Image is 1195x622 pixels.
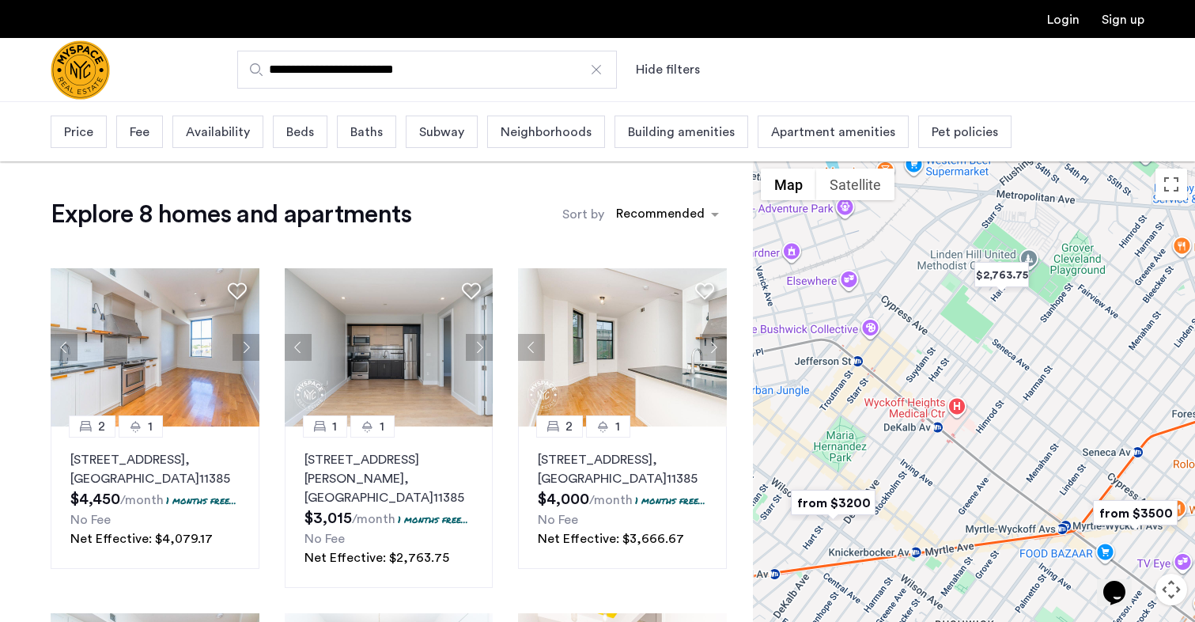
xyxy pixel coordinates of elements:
p: [STREET_ADDRESS] 11385 [538,450,707,488]
span: 2 [565,417,573,436]
a: 21[STREET_ADDRESS], [GEOGRAPHIC_DATA]113851 months free...No FeeNet Effective: $3,666.67 [518,427,727,569]
span: 1 [148,417,153,436]
span: 2 [98,417,105,436]
span: $3,015 [304,510,352,526]
button: Show satellite imagery [816,169,894,200]
h1: Explore 8 homes and apartments [51,199,411,230]
span: Net Effective: $2,763.75 [304,552,449,564]
div: from $3500 [1087,495,1184,531]
span: Availability [186,123,250,142]
span: No Fee [538,514,578,526]
button: Show street map [761,169,816,200]
span: Price [64,123,93,142]
p: [STREET_ADDRESS] 11385 [70,450,240,488]
div: from $3200 [785,485,882,521]
img: logo [51,40,110,100]
button: Toggle fullscreen view [1155,169,1187,200]
div: Recommended [614,204,705,227]
label: Sort by [562,205,604,224]
span: 1 [615,417,620,436]
iframe: chat widget [1097,559,1148,606]
button: Next apartment [466,334,493,361]
span: $4,450 [70,491,120,507]
a: 21[STREET_ADDRESS], [GEOGRAPHIC_DATA]113851 months free...No FeeNet Effective: $4,079.17 [51,427,259,569]
span: No Fee [70,514,111,526]
button: Next apartment [700,334,727,361]
button: Previous apartment [285,334,312,361]
p: 1 months free... [166,494,236,507]
ng-select: sort-apartment [608,200,727,229]
span: Neighborhoods [501,123,592,142]
button: Show or hide filters [636,60,700,79]
a: 11[STREET_ADDRESS][PERSON_NAME], [GEOGRAPHIC_DATA]113851 months free...No FeeNet Effective: $2,76... [285,427,494,588]
input: Apartment Search [237,51,617,89]
span: 1 [332,417,337,436]
a: Login [1047,13,1080,26]
button: Previous apartment [518,334,545,361]
span: Building amenities [628,123,735,142]
sub: /month [589,494,633,506]
span: Baths [350,123,383,142]
span: Apartment amenities [771,123,895,142]
span: Net Effective: $4,079.17 [70,533,213,545]
p: [STREET_ADDRESS][PERSON_NAME] 11385 [304,450,474,507]
span: $4,000 [538,491,589,507]
span: Subway [419,123,464,142]
span: Fee [130,123,149,142]
img: 1997_638221932737223082.jpeg [51,268,259,427]
span: Beds [286,123,314,142]
a: Cazamio Logo [51,40,110,100]
p: 1 months free... [635,494,705,507]
span: No Fee [304,533,345,545]
p: 1 months free... [398,513,468,526]
button: Map camera controls [1155,574,1187,605]
span: 1 [380,417,384,436]
button: Next apartment [233,334,259,361]
span: Pet policies [932,123,998,142]
sub: /month [120,494,164,506]
img: 22_638354965390437773.png [518,268,727,427]
span: Net Effective: $3,666.67 [538,533,684,545]
a: Registration [1102,13,1144,26]
img: 1996_638385349928438804.png [285,268,494,427]
div: $2,763.75 [968,257,1035,293]
button: Previous apartment [51,334,78,361]
sub: /month [352,513,395,525]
